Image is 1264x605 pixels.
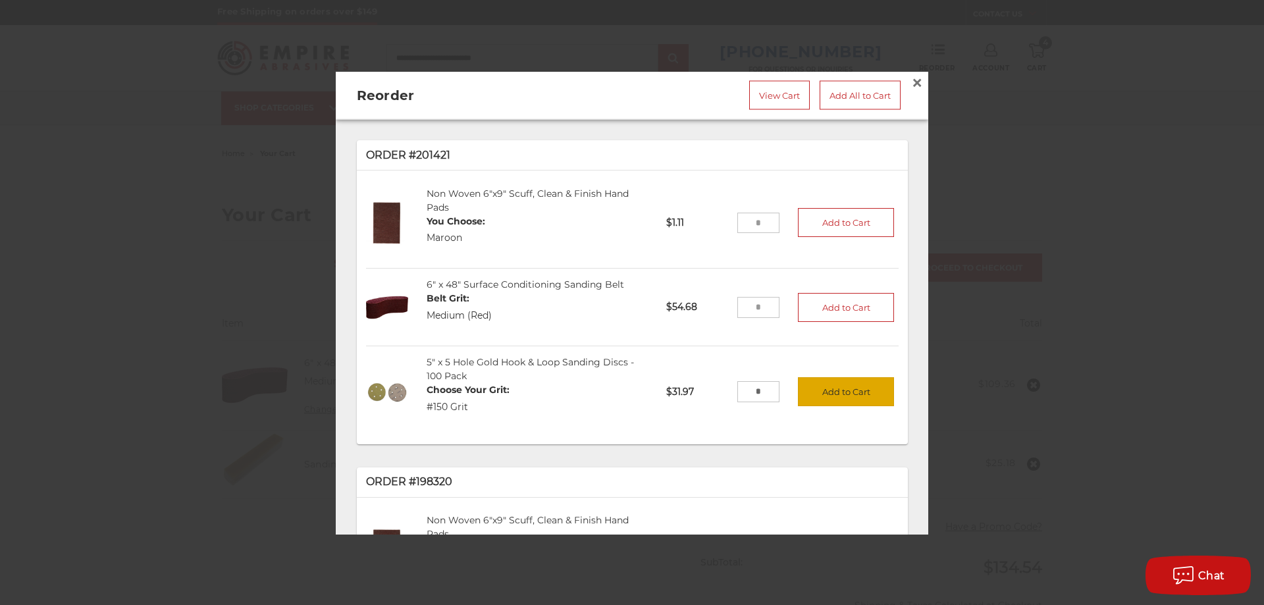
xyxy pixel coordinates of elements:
[366,474,899,490] p: Order #198320
[798,377,894,406] button: Add to Cart
[657,206,737,238] p: $1.11
[427,278,624,290] a: 6" x 48" Surface Conditioning Sanding Belt
[366,286,409,329] img: 6
[798,208,894,237] button: Add to Cart
[798,292,894,321] button: Add to Cart
[427,514,629,540] a: Non Woven 6"x9" Scuff, Clean & Finish Hand Pads
[907,72,928,93] a: Close
[911,69,923,95] span: ×
[427,383,510,397] dt: Choose Your Grit:
[366,371,409,413] img: 5
[749,80,810,109] a: View Cart
[427,214,485,228] dt: You Choose:
[357,85,574,105] h2: Reorder
[657,375,737,408] p: $31.97
[427,309,492,323] dd: Medium (Red)
[366,200,409,244] img: Non Woven 6
[820,80,901,109] a: Add All to Cart
[366,147,899,163] p: Order #201421
[657,291,737,323] p: $54.68
[1198,569,1225,582] span: Chat
[427,356,634,382] a: 5" x 5 Hole Gold Hook & Loop Sanding Discs - 100 Pack
[366,527,409,571] img: Non Woven 6
[427,187,629,213] a: Non Woven 6"x9" Scuff, Clean & Finish Hand Pads
[427,231,485,245] dd: Maroon
[1145,556,1251,595] button: Chat
[657,533,737,566] p: $1.11
[427,400,510,414] dd: #150 Grit
[427,292,492,305] dt: Belt Grit:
